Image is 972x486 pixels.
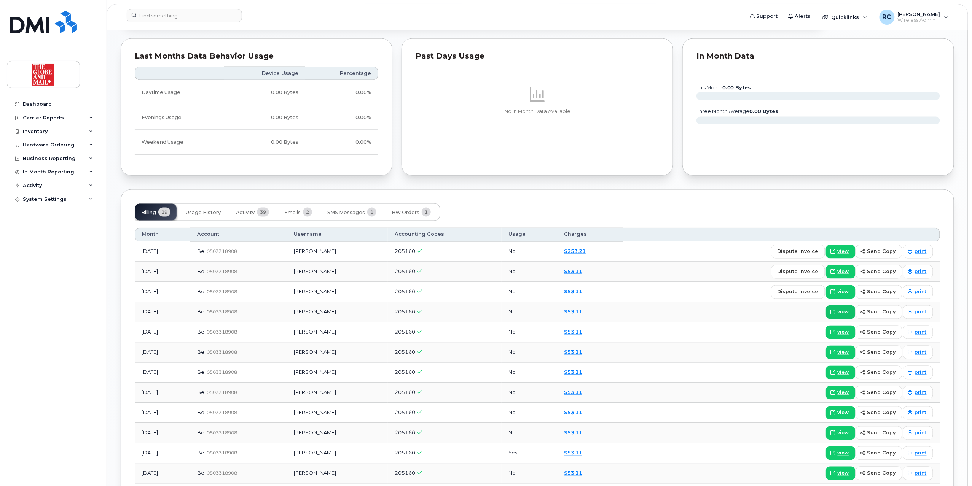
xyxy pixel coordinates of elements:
[832,14,859,20] span: Quicklinks
[838,410,849,416] span: view
[395,470,415,476] span: 205160
[395,349,415,355] span: 205160
[826,305,856,319] a: view
[696,85,751,91] text: this month
[197,329,207,335] span: Bell
[287,443,388,464] td: [PERSON_NAME]
[502,343,557,363] td: No
[135,423,190,443] td: [DATE]
[207,269,237,275] span: 0503318908
[135,228,190,241] th: Month
[207,430,237,436] span: 0503318908
[856,305,902,319] button: send copy
[826,406,856,420] a: view
[207,390,237,395] span: 0503318908
[856,245,902,259] button: send copy
[395,410,415,416] span: 205160
[257,208,269,217] span: 39
[135,130,224,155] td: Weekend Usage
[207,370,237,375] span: 0503318908
[135,282,190,302] td: [DATE]
[856,285,902,299] button: send copy
[135,343,190,363] td: [DATE]
[903,245,933,259] a: print
[826,265,856,279] a: view
[915,410,927,416] span: print
[564,410,582,416] a: $53.11
[422,208,431,217] span: 1
[826,467,856,480] a: view
[207,249,237,254] span: 0503318908
[903,265,933,279] a: print
[564,248,586,254] a: $253.21
[287,322,388,343] td: [PERSON_NAME]
[197,349,207,355] span: Bell
[287,423,388,443] td: [PERSON_NAME]
[224,67,305,80] th: Device Usage
[856,326,902,339] button: send copy
[197,248,207,254] span: Bell
[395,430,415,436] span: 205160
[867,369,896,376] span: send copy
[817,10,873,25] div: Quicklinks
[564,470,582,476] a: $53.11
[826,446,856,460] a: view
[856,265,902,279] button: send copy
[838,248,849,255] span: view
[135,80,224,105] td: Daytime Usage
[502,262,557,282] td: No
[838,389,849,396] span: view
[826,326,856,339] a: view
[696,108,779,114] text: three month average
[502,228,557,241] th: Usage
[305,130,378,155] td: 0.00%
[327,210,365,216] span: SMS Messages
[856,386,902,400] button: send copy
[186,210,221,216] span: Usage History
[135,130,378,155] tr: Friday from 6:00pm to Monday 8:00am
[207,329,237,335] span: 0503318908
[392,210,419,216] span: HW Orders
[135,464,190,484] td: [DATE]
[197,289,207,295] span: Bell
[135,242,190,262] td: [DATE]
[207,410,237,416] span: 0503318908
[915,329,927,336] span: print
[564,329,582,335] a: $53.11
[502,282,557,302] td: No
[778,248,819,255] span: dispute invoice
[564,268,582,275] a: $53.11
[416,108,659,115] p: No In Month Data Available
[197,470,207,476] span: Bell
[778,288,819,295] span: dispute invoice
[867,429,896,437] span: send copy
[207,309,237,315] span: 0503318908
[395,248,415,254] span: 205160
[867,308,896,316] span: send copy
[838,430,849,437] span: view
[838,450,849,457] span: view
[284,210,301,216] span: Emails
[502,322,557,343] td: No
[287,242,388,262] td: [PERSON_NAME]
[502,302,557,322] td: No
[135,443,190,464] td: [DATE]
[838,329,849,336] span: view
[838,349,849,356] span: view
[750,108,779,114] tspan: 0.00 Bytes
[305,67,378,80] th: Percentage
[915,450,927,457] span: print
[395,389,415,395] span: 205160
[197,430,207,436] span: Bell
[826,346,856,359] a: view
[915,268,927,275] span: print
[502,423,557,443] td: No
[838,289,849,295] span: view
[915,430,927,437] span: print
[388,228,502,241] th: Accounting Codes
[135,52,378,60] div: Last Months Data Behavior Usage
[915,470,927,477] span: print
[287,343,388,363] td: [PERSON_NAME]
[883,13,891,22] span: RC
[838,470,849,477] span: view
